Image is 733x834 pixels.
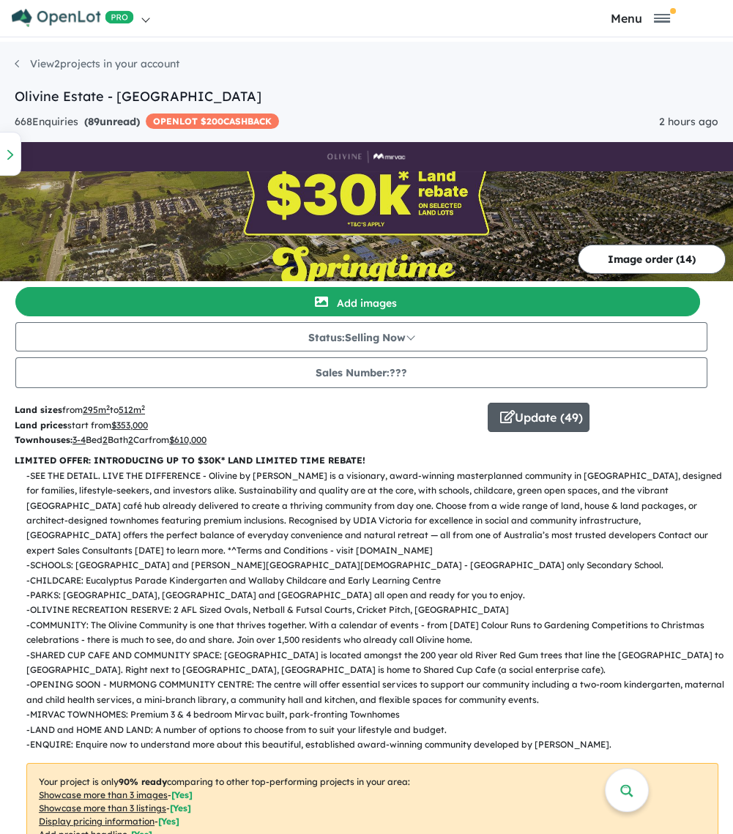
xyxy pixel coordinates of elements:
p: - COMMUNITY: The Olivine Community is one that thrives together. With a calendar of events - from... [26,618,730,648]
button: Add images [15,287,700,316]
button: Update (49) [488,403,589,432]
span: 89 [88,115,100,128]
u: 295 m [83,404,110,415]
div: 668 Enquir ies [15,113,279,131]
u: Showcase more than 3 listings [39,803,166,813]
span: [ Yes ] [170,803,191,813]
button: Toggle navigation [551,11,729,25]
u: $ 610,000 [169,434,206,445]
p: - PARKS: [GEOGRAPHIC_DATA], [GEOGRAPHIC_DATA] and [GEOGRAPHIC_DATA] all open and ready for you to... [26,588,730,603]
b: Land prices [15,420,67,431]
p: - CHILDCARE: Eucalyptus Parade Kindergarten and Wallaby Childcare and Early Learning Centre [26,573,730,588]
div: 2 hours ago [659,113,718,131]
u: Showcase more than 3 images [39,789,168,800]
p: start from [15,418,477,433]
span: OPENLOT $ 200 CASHBACK [146,113,279,129]
p: - SHARED CUP CAFE AND COMMUNITY SPACE: [GEOGRAPHIC_DATA] is located amongst the 200 year old Rive... [26,648,730,678]
u: Display pricing information [39,816,155,827]
p: - LAND and HOME AND LAND: A number of options to choose from to suit your lifestyle and budget. [26,723,730,737]
sup: 2 [106,403,110,412]
nav: breadcrumb [15,56,718,86]
p: - ENQUIRE: Enquire now to understand more about this beautiful, established award-winning communi... [26,737,730,752]
u: 3-4 [72,434,86,445]
u: 512 m [119,404,145,415]
img: Olivine Estate - Donnybrook Logo [6,148,727,165]
p: - OLIVINE RECREATION RESERVE: 2 AFL Sized Ovals, Netball & Futsal Courts, Cricket Pitch, [GEOGRAP... [26,603,730,617]
p: from [15,403,477,417]
span: [ Yes ] [158,816,179,827]
p: LIMITED OFFER: INTRODUCING UP TO $30K* LAND LIMITED TIME REBATE! [15,453,718,468]
span: [ Yes ] [171,789,193,800]
u: 2 [103,434,108,445]
strong: ( unread) [84,115,140,128]
button: Sales Number:??? [15,357,707,388]
p: - SCHOOLS: [GEOGRAPHIC_DATA] and [PERSON_NAME][GEOGRAPHIC_DATA][DEMOGRAPHIC_DATA] - [GEOGRAPHIC_D... [26,558,730,573]
p: - MIRVAC TOWNHOMES: Premium 3 & 4 bedroom Mirvac built, park-fronting Townhomes [26,707,730,722]
span: to [110,404,145,415]
b: Townhouses: [15,434,72,445]
a: View2projects in your account [15,57,179,70]
button: Status:Selling Now [15,322,707,351]
p: Bed Bath Car from [15,433,477,447]
a: Olivine Estate - [GEOGRAPHIC_DATA] [15,88,261,105]
button: Image order (14) [578,245,726,274]
u: $ 353,000 [111,420,148,431]
p: - SEE THE DETAIL. LIVE THE DIFFERENCE - Olivine by [PERSON_NAME] is a visionary, award-winning ma... [26,469,730,558]
img: Openlot PRO Logo White [12,9,134,27]
p: - OPENING SOON - MURMONG COMMUNITY CENTRE: The centre will offer essential services to support ou... [26,677,730,707]
u: 2 [128,434,133,445]
b: 90 % ready [119,776,167,787]
sup: 2 [141,403,145,412]
b: Land sizes [15,404,62,415]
